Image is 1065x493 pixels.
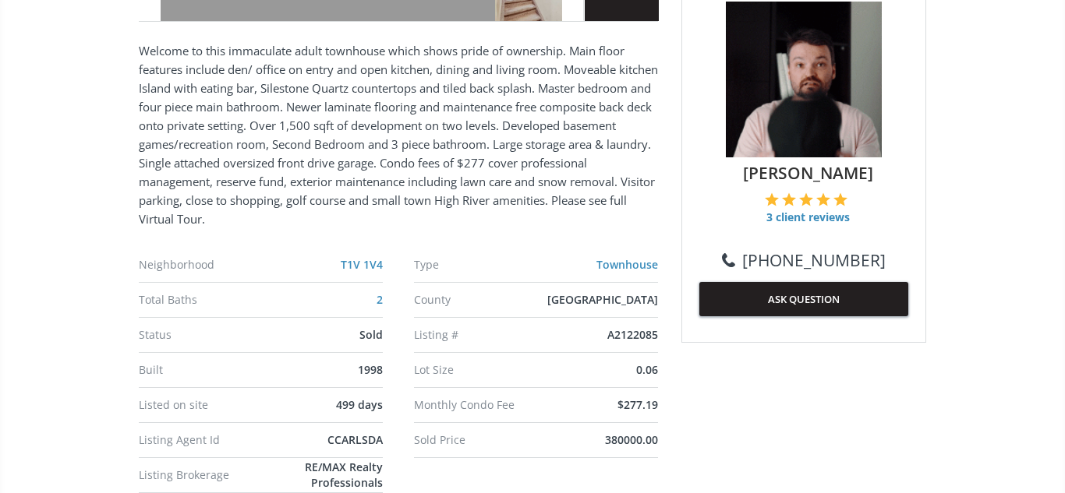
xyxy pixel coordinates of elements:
[699,282,908,316] button: ASK QUESTION
[765,192,779,206] img: 1 of 5 stars
[707,161,908,185] span: [PERSON_NAME]
[414,259,543,270] div: Type
[336,397,383,412] span: 499 days
[596,257,658,272] a: Townhouse
[139,329,268,340] div: Status
[636,362,658,377] span: 0.06
[341,257,383,272] a: T1V 1V4
[605,432,658,447] span: 380000.00
[799,192,813,206] img: 3 of 5 stars
[414,329,543,340] div: Listing #
[765,210,850,225] span: 3 client reviews
[816,192,830,206] img: 4 of 5 stars
[139,294,268,305] div: Total Baths
[414,400,543,410] div: Monthly Condo Fee
[833,192,847,206] img: 5 of 5 stars
[722,248,886,272] a: [PHONE_NUMBER]
[139,435,268,445] div: Listing Agent Id
[139,364,268,375] div: Built
[139,400,268,410] div: Listed on site
[414,364,543,375] div: Lot Size
[726,2,882,157] img: Photo of Tyler Remington
[414,294,543,305] div: County
[327,432,383,447] span: CCARLSDA
[607,327,658,342] span: A2122085
[358,362,383,377] span: 1998
[139,41,658,228] p: Welcome to this immaculate adult townhouse which shows pride of ownership. Main floor features in...
[359,327,383,342] span: Sold
[414,435,543,445] div: Sold Price
[377,292,383,307] a: 2
[139,470,251,481] div: Listing Brokerage
[139,259,268,270] div: Neighborhood
[305,460,383,490] span: RE/MAX Realty Professionals
[547,292,658,307] span: [GEOGRAPHIC_DATA]
[617,397,658,412] span: $277.19
[782,192,796,206] img: 2 of 5 stars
